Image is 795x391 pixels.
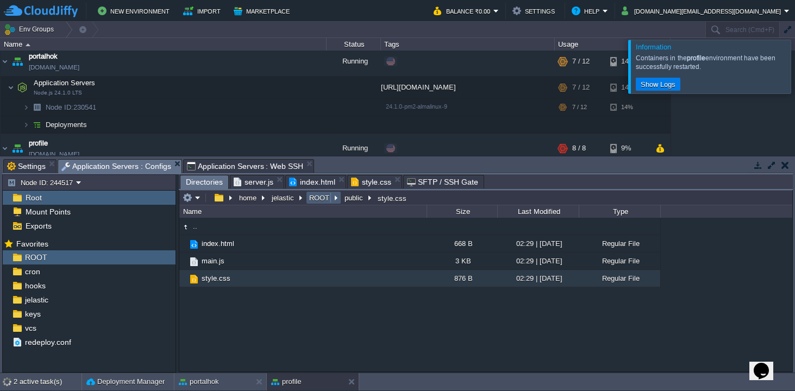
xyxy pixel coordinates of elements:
img: AMDAwAAAACH5BAEAAAAALAAAAAABAAEAAAICRAEAOw== [23,116,29,133]
img: AMDAwAAAACH5BAEAAAAALAAAAAABAAEAAAICRAEAOw== [188,256,200,268]
button: portalhok [179,376,218,387]
div: Name [1,38,326,51]
div: 14% [610,99,646,116]
span: Settings [7,160,46,173]
div: Name [180,205,427,218]
span: index.html [289,175,335,188]
img: AMDAwAAAACH5BAEAAAAALAAAAAABAAEAAAICRAEAOw== [188,273,200,285]
img: AMDAwAAAACH5BAEAAAAALAAAAAABAAEAAAICRAEAOw== [1,134,9,163]
button: home [237,193,259,203]
div: 876 B [427,270,497,287]
button: Env Groups [4,22,58,37]
div: Status [327,38,380,51]
a: Deployments [45,120,89,129]
b: profile [687,54,705,62]
a: Exports [23,221,53,231]
div: [URL][DOMAIN_NAME] [381,77,555,98]
span: Information [636,43,671,51]
a: ROOT [23,253,49,262]
a: style.css [200,274,232,283]
div: 14% [610,47,646,76]
img: AMDAwAAAACH5BAEAAAAALAAAAAABAAEAAAICRAEAOw== [188,238,200,250]
div: Last Modified [498,205,579,218]
a: [DOMAIN_NAME] [29,149,79,160]
img: AMDAwAAAACH5BAEAAAAALAAAAAABAAEAAAICRAEAOw== [29,116,45,133]
img: AMDAwAAAACH5BAEAAAAALAAAAAABAAEAAAICRAEAOw== [29,99,45,116]
div: 3 KB [427,253,497,269]
li: /home/jelastic/ROOT/public/style.css [347,175,402,188]
div: Containers in the environment have been successfully restarted. [636,54,788,71]
button: Import [183,4,224,17]
button: [DOMAIN_NAME][EMAIL_ADDRESS][DOMAIN_NAME] [622,4,784,17]
div: 14% [610,77,646,98]
div: 9% [610,134,646,163]
span: Favorites [14,239,50,249]
span: Node.js 24.1.0 LTS [34,90,82,96]
a: Favorites [14,239,50,248]
div: Type [580,205,660,218]
div: style.css [375,193,406,203]
img: AMDAwAAAACH5BAEAAAAALAAAAAABAAEAAAICRAEAOw== [23,99,29,116]
a: cron [23,267,42,276]
img: AMDAwAAAACH5BAEAAAAALAAAAAABAAEAAAICRAEAOw== [179,253,188,269]
a: jelastic [23,295,50,305]
span: 24.1.0-pm2-almalinux-9 [386,103,447,110]
a: index.html [200,239,236,248]
button: public [343,193,366,203]
div: Size [428,205,497,218]
span: SFTP / SSH Gate [407,175,478,188]
a: hooks [23,281,47,291]
span: Directories [186,175,223,189]
div: Usage [555,38,670,51]
span: Application Servers : Configs [61,160,171,173]
a: .. [191,222,199,231]
button: Settings [512,4,558,17]
img: CloudJiffy [4,4,78,18]
img: AMDAwAAAACH5BAEAAAAALAAAAAABAAEAAAICRAEAOw== [10,134,25,163]
a: vcs [23,323,38,333]
img: AMDAwAAAACH5BAEAAAAALAAAAAABAAEAAAICRAEAOw== [8,77,14,98]
img: AMDAwAAAACH5BAEAAAAALAAAAAABAAEAAAICRAEAOw== [26,43,30,46]
img: AMDAwAAAACH5BAEAAAAALAAAAAABAAEAAAICRAEAOw== [10,47,25,76]
li: /home/jelastic/ROOT/public/index.html [285,175,346,188]
div: 668 B [427,235,497,252]
div: 2 active task(s) [14,373,82,390]
img: AMDAwAAAACH5BAEAAAAALAAAAAABAAEAAAICRAEAOw== [179,235,188,252]
img: AMDAwAAAACH5BAEAAAAALAAAAAABAAEAAAICRAEAOw== [179,221,191,233]
span: 230541 [45,103,98,112]
button: Balance ₹0.00 [434,4,493,17]
button: profile [271,376,301,387]
button: Node ID: 244517 [7,178,76,187]
button: Deployment Manager [86,376,165,387]
img: AMDAwAAAACH5BAEAAAAALAAAAAABAAEAAAICRAEAOw== [179,270,188,287]
li: /home/jelastic/ROOT/server.js [230,175,284,188]
a: main.js [200,256,226,266]
div: Regular File [579,270,660,287]
img: AMDAwAAAACH5BAEAAAAALAAAAAABAAEAAAICRAEAOw== [1,47,9,76]
a: redeploy.conf [23,337,73,347]
a: Application ServersNode.js 24.1.0 LTS [33,79,97,87]
span: Node ID: [46,103,73,111]
div: 7 / 12 [572,77,590,98]
div: 8 / 8 [572,134,586,163]
div: Running [327,134,381,163]
span: Application Servers : Web SSH [187,160,304,173]
a: keys [23,309,42,319]
div: 7 / 12 [572,47,590,76]
a: Mount Points [23,207,72,217]
a: profile [29,138,48,149]
button: Help [572,4,603,17]
div: 02:29 | [DATE] [497,270,579,287]
a: Root [23,193,43,203]
div: 02:29 | [DATE] [497,253,579,269]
